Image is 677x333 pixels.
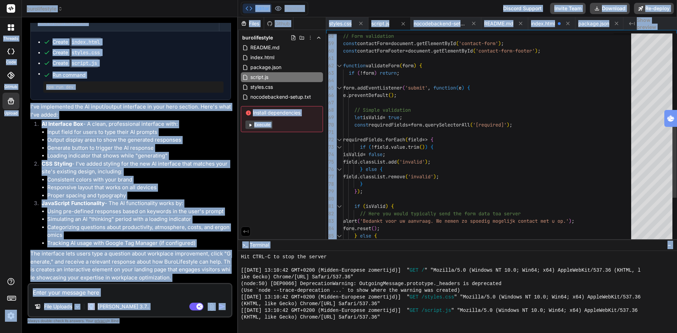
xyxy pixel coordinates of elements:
[414,62,416,69] span: )
[431,144,433,150] span: {
[94,319,107,323] span: privacy
[354,85,357,91] span: .
[326,143,334,151] div: 73
[69,58,99,68] code: script.js
[53,49,102,56] div: Create
[343,33,394,39] span: // Form validation
[431,48,433,54] span: .
[422,122,425,128] span: .
[326,232,334,240] div: 85
[53,60,99,67] div: Create
[343,62,366,69] span: function
[250,73,269,81] span: script.js
[69,48,102,57] code: styles.css
[357,70,360,76] span: (
[456,85,459,91] span: (
[400,62,402,69] span: (
[501,40,504,47] span: ;
[47,223,231,239] li: Categorizing questions about productivity, atmosphere, costs, and ergonomics
[360,144,366,150] span: if
[343,218,357,224] span: alert
[462,85,464,91] span: )
[47,208,231,216] li: Using pre-defined responses based on keywords in the user's prompt
[326,166,334,173] div: 76
[335,166,344,173] div: Click to collapse the range.
[473,122,507,128] span: '[required]'
[326,99,334,106] div: 67
[326,121,334,129] div: 70
[421,267,424,274] span: /
[363,151,366,158] span: =
[47,215,231,223] li: Simulating an AI "thinking" period with a loading indicator
[371,225,374,232] span: (
[335,136,344,143] div: Click to collapse the range.
[343,48,357,54] span: const
[405,85,428,91] span: 'submit'
[433,85,456,91] span: function
[550,3,586,14] button: Invite Team
[343,151,363,158] span: isValid
[388,159,397,165] span: add
[53,72,224,79] span: Run command
[454,294,641,301] span: " "Mozilla/5.0 (Windows NT 10.0; Win64; x64) AppleWebKit/537.36
[47,176,231,184] li: Consistent colors with your brand
[428,85,431,91] span: ,
[47,128,231,136] li: Input field for users to type their AI prompts
[343,92,346,98] span: e
[53,38,102,45] div: Create
[335,84,344,92] div: Click to collapse the range.
[28,317,232,324] p: Always double-check its answers. Your in Bind
[326,106,334,114] div: 68
[380,166,383,172] span: {
[42,121,83,127] strong: AI Interface Box
[422,136,428,143] span: =>
[385,159,388,165] span: .
[433,48,473,54] span: getElementById
[374,233,377,239] span: {
[354,203,360,209] span: if
[354,114,363,121] span: let
[422,144,425,150] span: )
[238,20,264,27] div: Files
[380,70,397,76] span: return
[326,217,334,225] div: 83
[326,180,334,188] div: 78
[349,70,354,76] span: if
[510,122,512,128] span: ;
[637,17,671,31] span: Show preview
[408,48,431,54] span: document
[42,160,72,167] strong: CSS Styling
[245,121,273,129] button: Execute
[425,122,470,128] span: querySelectorAll
[4,110,18,116] label: Upload
[535,48,538,54] span: )
[326,47,334,55] div: 60
[47,184,231,192] li: Responsive layout that works on all devices
[69,37,102,47] code: index.html
[385,203,388,209] span: )
[42,200,105,206] strong: JavaScript Functionality
[405,144,408,150] span: .
[569,218,572,224] span: )
[531,20,555,27] span: index.html
[30,103,231,119] p: I've implemented the AI input/output interface in your hero section. Here's what I've added:
[242,34,273,41] span: burolifestyle
[241,301,380,307] span: (KHTML, like Gecko) Chrome/[URL] Safari/537.36"
[38,20,212,26] div: Click to open Workbench
[388,173,405,180] span: remove
[98,303,149,310] p: [PERSON_NAME] 3.7..
[47,144,231,152] li: Generate button to trigger the AI response
[250,93,312,101] span: nocodebackend-setup.txt
[326,55,334,62] div: 61
[329,20,352,27] span: styles.css
[383,114,385,121] span: =
[357,85,402,91] span: addEventListener
[326,84,334,92] div: 65
[354,122,368,128] span: const
[5,310,17,322] img: settings
[405,173,408,180] span: (
[634,3,674,14] button: Re-deploy
[456,40,459,47] span: (
[245,109,318,116] span: Install dependencies
[388,114,400,121] span: true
